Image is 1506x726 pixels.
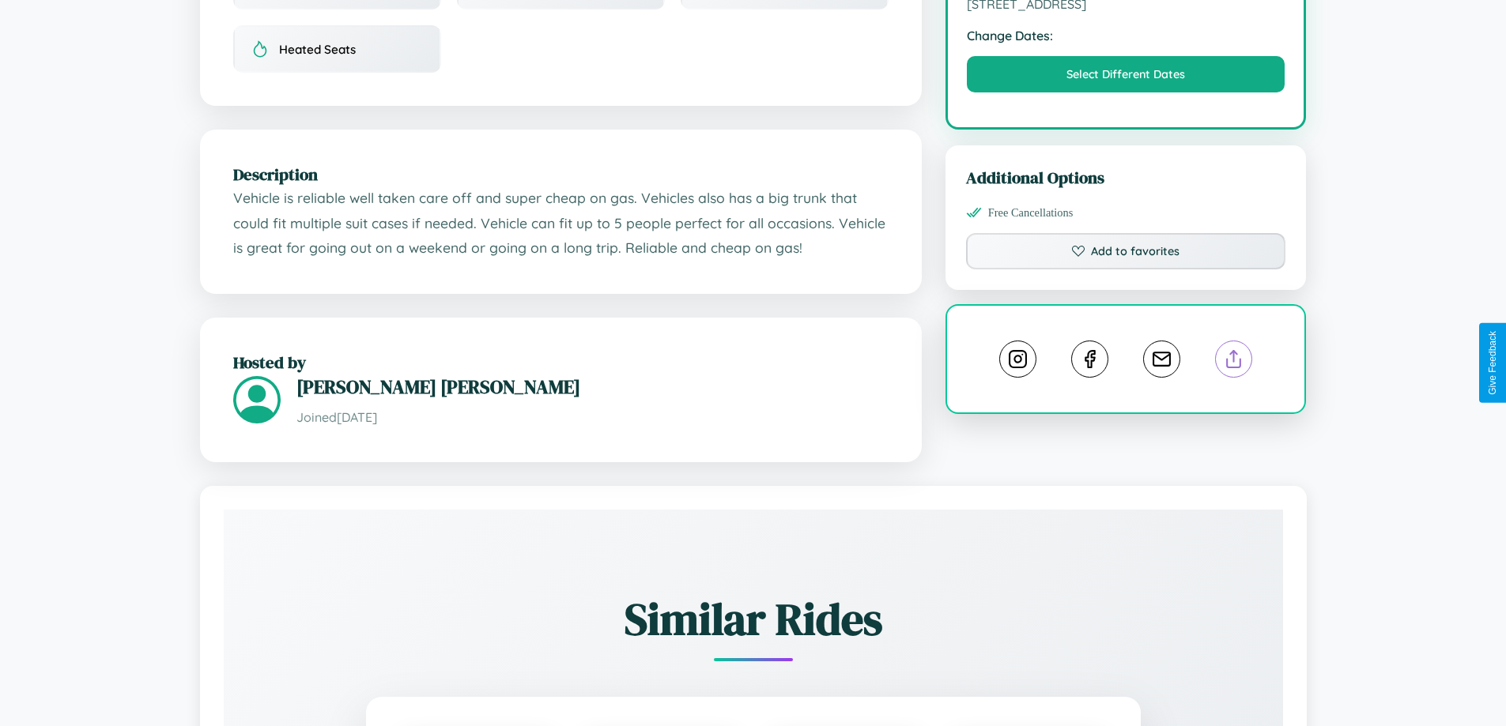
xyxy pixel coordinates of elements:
[279,42,356,57] span: Heated Seats
[296,374,889,400] h3: [PERSON_NAME] [PERSON_NAME]
[296,406,889,429] p: Joined [DATE]
[233,351,889,374] h2: Hosted by
[966,233,1286,269] button: Add to favorites
[233,163,889,186] h2: Description
[233,186,889,261] p: Vehicle is reliable well taken care off and super cheap on gas. Vehicles also has a big trunk tha...
[966,166,1286,189] h3: Additional Options
[967,56,1285,92] button: Select Different Dates
[967,28,1285,43] strong: Change Dates:
[988,206,1074,220] span: Free Cancellations
[1487,331,1498,395] div: Give Feedback
[279,589,1228,649] h2: Similar Rides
